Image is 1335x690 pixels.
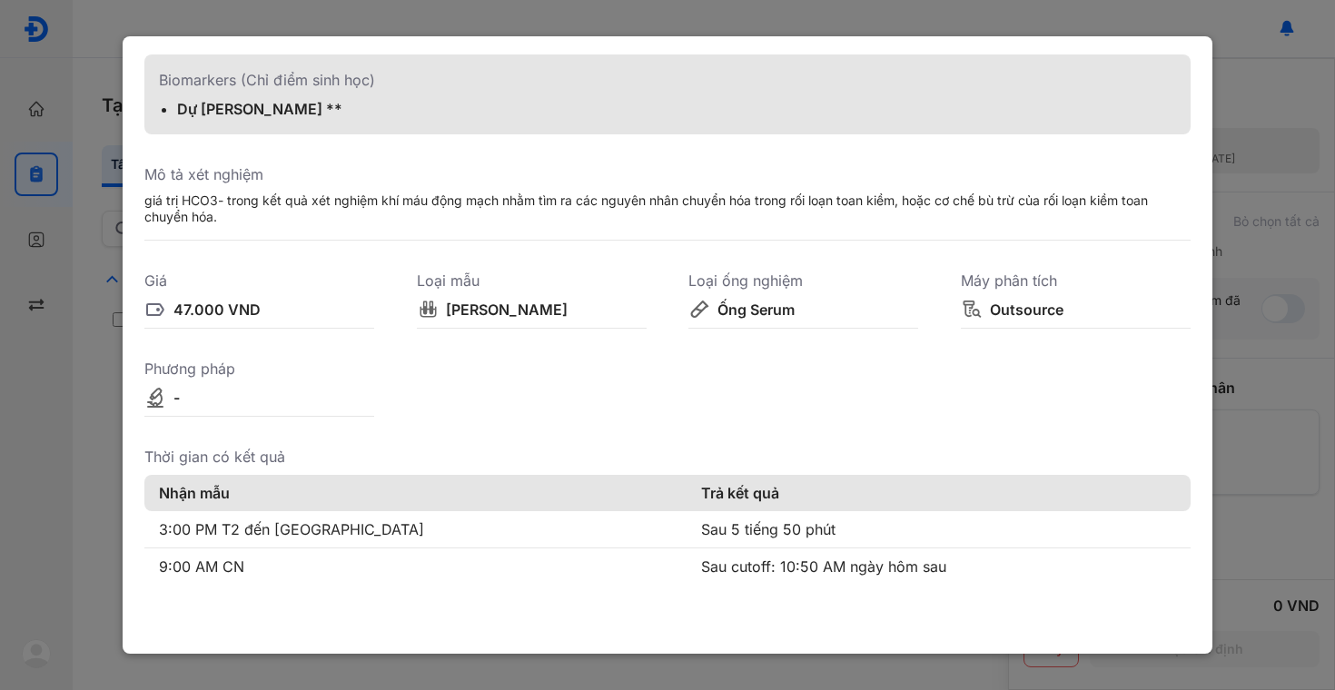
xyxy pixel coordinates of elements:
div: 47.000 VND [173,299,261,320]
div: Mô tả xét nghiệm [144,163,1191,185]
div: Outsource [990,299,1063,320]
div: Thời gian có kết quả [144,446,1191,468]
div: [PERSON_NAME] [446,299,568,320]
td: 9:00 AM CN [144,548,687,586]
td: Sau cutoff: 10:50 AM ngày hôm sau [687,548,1191,586]
div: Phương pháp [144,358,374,379]
th: Nhận mẫu [144,475,687,511]
div: giá trị HCO3- trong kết quả xét nghiệm khí máu động mạch nhằm tìm ra các nguyên nhân chuyển hóa t... [144,192,1191,225]
div: Ống Serum [717,299,795,320]
div: Loại ống nghiệm [688,270,918,291]
td: 3:00 PM T2 đến [GEOGRAPHIC_DATA] [144,511,687,548]
div: Giá [144,270,374,291]
div: Loại mẫu [417,270,647,291]
td: Sau 5 tiếng 50 phút [687,511,1191,548]
div: - [173,387,180,409]
div: Máy phân tích [961,270,1191,291]
div: Biomarkers (Chỉ điểm sinh học) [159,69,1176,91]
th: Trả kết quả [687,475,1191,511]
div: Dự [PERSON_NAME] ** [177,98,402,120]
